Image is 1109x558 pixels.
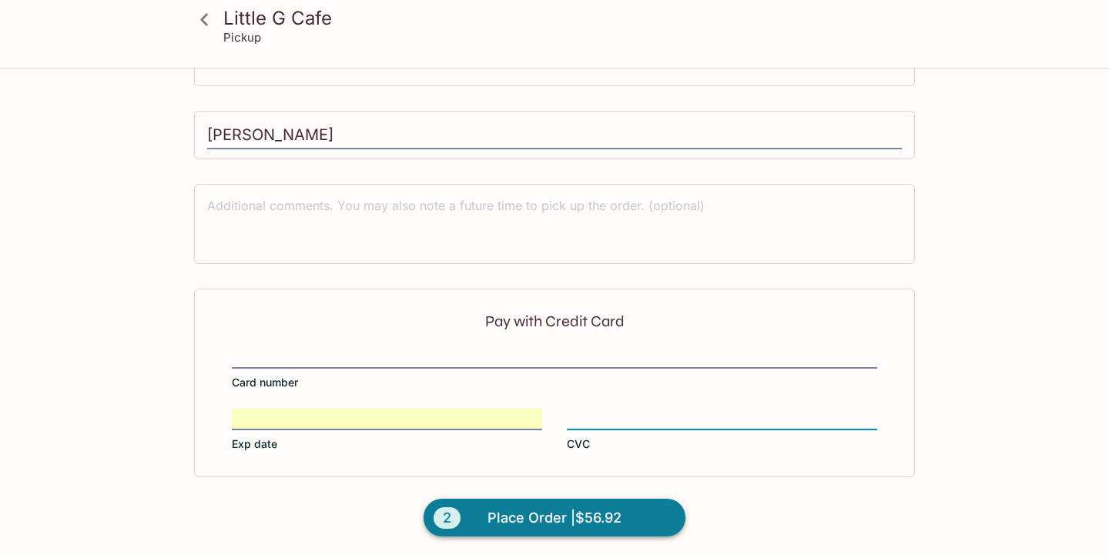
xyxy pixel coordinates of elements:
[223,30,261,45] p: Pickup
[232,375,298,390] span: Card number
[567,436,590,452] span: CVC
[567,410,877,427] iframe: Secure CVC input frame
[232,410,542,427] iframe: Secure expiration date input frame
[223,6,912,30] h3: Little G Cafe
[232,314,877,329] p: Pay with Credit Card
[487,506,622,530] span: Place Order | $56.92
[207,121,902,150] input: Enter first and last name
[434,507,461,529] span: 2
[232,349,877,366] iframe: Secure card number input frame
[424,499,685,537] button: 2Place Order |$56.92
[232,436,277,452] span: Exp date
